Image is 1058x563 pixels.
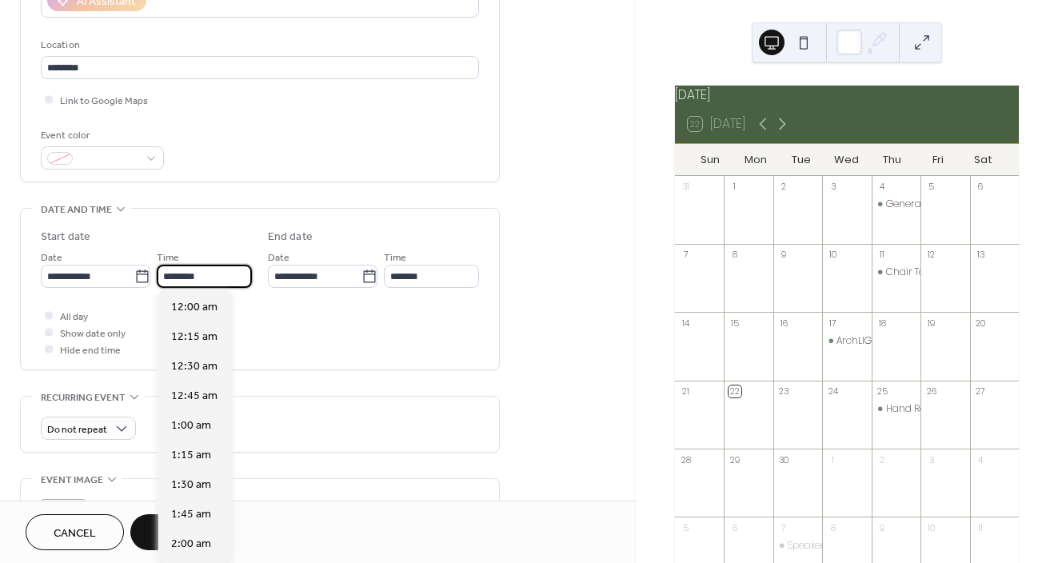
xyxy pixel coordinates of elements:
[925,453,937,465] div: 3
[886,198,1038,211] div: General Meeting: Aviation Design
[925,181,937,193] div: 5
[975,385,987,397] div: 27
[171,477,211,493] span: 1:30 am
[975,249,987,261] div: 13
[41,127,161,144] div: Event color
[41,229,90,246] div: Start date
[60,309,88,325] span: All day
[268,250,289,266] span: Date
[26,514,124,550] button: Cancel
[733,144,779,176] div: Mon
[778,385,790,397] div: 23
[925,317,937,329] div: 19
[827,385,839,397] div: 24
[60,93,148,110] span: Link to Google Maps
[876,385,888,397] div: 25
[779,144,824,176] div: Tue
[827,317,839,329] div: 17
[925,385,937,397] div: 26
[171,329,218,345] span: 12:15 am
[827,181,839,193] div: 3
[729,453,741,465] div: 29
[41,202,112,218] span: Date and time
[778,181,790,193] div: 2
[680,249,692,261] div: 7
[822,334,871,348] div: ArchLIGHT Summit - Student Career Fair
[60,325,126,342] span: Show date only
[778,453,790,465] div: 30
[171,388,218,405] span: 12:45 am
[54,525,96,542] span: Cancel
[680,317,692,329] div: 14
[975,317,987,329] div: 20
[778,521,790,533] div: 7
[171,358,218,375] span: 12:30 am
[729,249,741,261] div: 8
[729,181,741,193] div: 1
[827,453,839,465] div: 1
[778,317,790,329] div: 16
[872,266,920,279] div: Chair Talk - NCIDQ
[827,249,839,261] div: 10
[960,144,1006,176] div: Sat
[773,539,822,553] div: Speaker Series - IIDA Panel
[680,453,692,465] div: 28
[915,144,960,176] div: Fri
[41,499,86,544] div: ;
[41,250,62,266] span: Date
[171,506,211,523] span: 1:45 am
[876,181,888,193] div: 4
[876,521,888,533] div: 9
[824,144,869,176] div: Wed
[872,198,920,211] div: General Meeting: Aviation Design
[975,453,987,465] div: 4
[171,417,211,434] span: 1:00 am
[876,317,888,329] div: 18
[729,385,741,397] div: 22
[925,249,937,261] div: 12
[680,521,692,533] div: 5
[47,421,107,439] span: Do not repeat
[975,521,987,533] div: 11
[778,249,790,261] div: 9
[384,250,406,266] span: Time
[157,250,179,266] span: Time
[876,453,888,465] div: 2
[41,389,126,406] span: Recurring event
[41,472,103,489] span: Event image
[680,181,692,193] div: 31
[788,539,908,553] div: Speaker Series - IIDA Panel
[60,342,121,359] span: Hide end time
[836,334,1023,348] div: ArchLIGHT Summit - Student Career Fair
[872,402,920,416] div: Hand Rendering Workshop
[680,385,692,397] div: 21
[827,521,839,533] div: 8
[268,229,313,246] div: End date
[688,144,733,176] div: Sun
[675,86,1019,105] div: [DATE]
[130,514,213,550] button: Save
[171,299,218,316] span: 12:00 am
[171,536,211,553] span: 2:00 am
[869,144,915,176] div: Thu
[925,521,937,533] div: 10
[171,447,211,464] span: 1:15 am
[886,402,1010,416] div: Hand Rendering Workshop
[886,266,971,279] div: Chair Talk - NCIDQ
[876,249,888,261] div: 11
[729,317,741,329] div: 15
[975,181,987,193] div: 6
[729,521,741,533] div: 6
[41,37,476,54] div: Location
